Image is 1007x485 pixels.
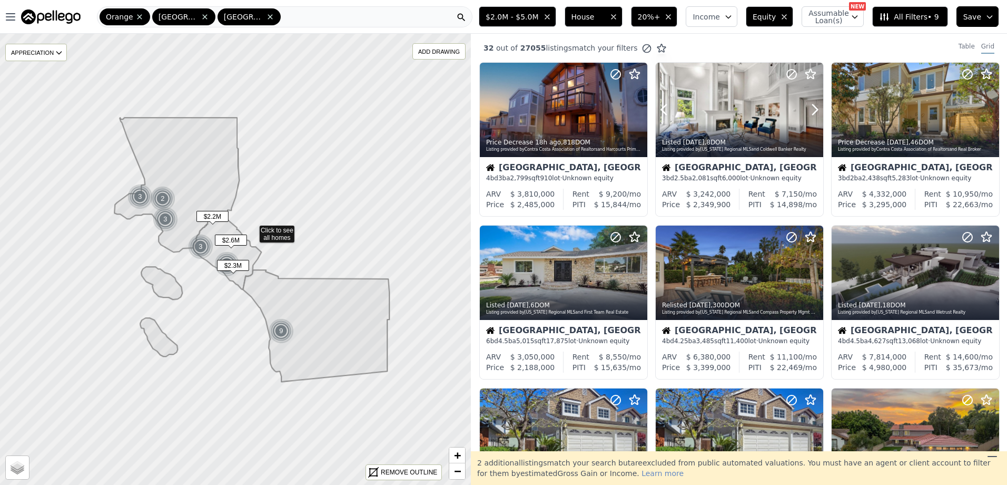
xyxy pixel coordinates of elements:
[483,44,493,52] span: 32
[946,200,979,209] span: $ 22,663
[898,337,920,345] span: 13,068
[849,2,866,11] div: NEW
[662,326,670,335] img: House
[765,189,817,199] div: /mo
[641,469,684,478] span: Learn more
[188,234,214,259] img: g1.png
[510,353,555,361] span: $ 3,050,000
[838,138,994,147] div: Price Decrease , 46 DOM
[686,363,731,372] span: $ 3,399,000
[924,352,941,362] div: Rent
[586,199,641,210] div: /mo
[153,207,178,232] div: 3
[924,362,937,373] div: PITI
[479,6,556,27] button: $2.0M - $5.0M
[535,139,561,146] time: 2025-08-26 22:43
[924,199,937,210] div: PITI
[753,12,776,22] span: Equity
[937,362,993,373] div: /mo
[486,362,504,373] div: Price
[831,62,999,217] a: Price Decrease [DATE],46DOMListing provided byContra Costa Association of Realtorsand Real Broker...
[662,174,817,182] div: 3 bd 2.5 ba sqft lot · Unknown equity
[838,147,994,153] div: Listing provided by Contra Costa Association of Realtors and Real Broker
[662,352,677,362] div: ARV
[946,363,979,372] span: $ 35,673
[6,456,29,479] a: Layers
[479,62,647,217] a: Price Decrease 18h ago,818DOMListing provided byContra Costa Association of Realtorsand Harcourts...
[686,6,737,27] button: Income
[683,139,705,146] time: 2025-08-22 07:30
[196,211,229,222] span: $2.2M
[449,463,465,479] a: Zoom out
[748,199,762,210] div: PITI
[689,302,711,309] time: 2025-08-21 13:49
[748,189,765,199] div: Rent
[454,464,461,478] span: −
[486,326,641,337] div: [GEOGRAPHIC_DATA], [GEOGRAPHIC_DATA]
[631,6,678,27] button: 20%+
[518,44,546,52] span: 27055
[838,326,846,335] img: House
[748,352,765,362] div: Rent
[946,353,979,361] span: $ 14,600
[924,189,941,199] div: Rent
[571,12,605,22] span: House
[486,199,504,210] div: Price
[516,337,534,345] span: 5,015
[868,337,886,345] span: 4,627
[572,362,586,373] div: PITI
[21,9,81,24] img: Pellego
[486,189,501,199] div: ARV
[956,6,999,27] button: Save
[413,44,465,59] div: ADD DRAWING
[941,189,993,199] div: /mo
[862,174,880,182] span: 2,438
[486,326,495,335] img: House
[196,211,229,226] div: $2.2M
[594,363,627,372] span: $ 15,635
[572,43,638,53] span: match your filters
[838,174,993,182] div: 3 bd 2 ba sqft lot · Unknown equity
[510,190,555,198] span: $ 3,810,000
[941,352,993,362] div: /mo
[510,200,555,209] span: $ 2,485,000
[153,207,179,232] img: g1.png
[838,199,856,210] div: Price
[510,363,555,372] span: $ 2,188,000
[862,353,907,361] span: $ 7,814,000
[838,362,856,373] div: Price
[838,301,994,309] div: Listed , 18 DOM
[150,186,175,211] div: 2
[746,6,793,27] button: Equity
[662,189,677,199] div: ARV
[662,309,818,316] div: Listing provided by [US_STATE] Regional MLS and Compass Property Mgmt Corp
[838,163,846,172] img: House
[946,190,979,198] span: $ 10,950
[686,353,731,361] span: $ 6,380,000
[775,190,803,198] span: $ 7,150
[214,251,240,277] div: 12
[859,302,881,309] time: 2025-08-19 21:44
[381,468,437,477] div: REMOVE OUTLINE
[879,12,939,22] span: All Filters • 9
[217,260,249,271] span: $2.3M
[765,352,817,362] div: /mo
[638,12,660,22] span: 20%+
[693,12,720,22] span: Income
[586,362,641,373] div: /mo
[696,337,714,345] span: 3,485
[872,6,947,27] button: All Filters• 9
[224,12,264,22] span: [GEOGRAPHIC_DATA]
[565,6,623,27] button: House
[662,147,818,153] div: Listing provided by [US_STATE] Regional MLS and Coldwell Banker Realty
[686,190,731,198] span: $ 3,242,000
[486,163,641,174] div: [GEOGRAPHIC_DATA], [GEOGRAPHIC_DATA]
[963,12,981,22] span: Save
[686,200,731,209] span: $ 2,349,900
[106,12,133,22] span: Orange
[150,186,176,211] img: g1.png
[159,12,199,22] span: [GEOGRAPHIC_DATA]
[770,353,803,361] span: $ 11,100
[572,352,589,362] div: Rent
[188,234,213,259] div: 3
